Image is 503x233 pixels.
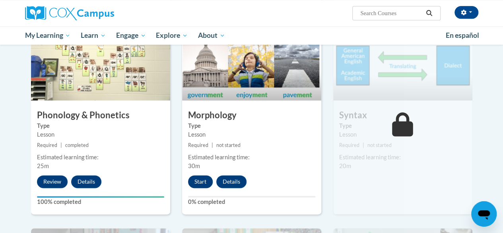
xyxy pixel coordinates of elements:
span: | [363,142,364,148]
a: Learn [76,26,111,45]
button: Start [188,175,213,188]
div: Estimated learning time: [37,153,164,162]
a: En español [441,27,484,44]
label: 100% completed [37,198,164,206]
label: Type [188,121,315,130]
h3: Syntax [333,109,472,121]
span: Engage [116,31,146,40]
span: En español [446,31,479,39]
button: Review [37,175,68,188]
span: completed [65,142,89,148]
img: Course Image [182,21,321,100]
div: Lesson [188,130,315,139]
span: not started [367,142,392,148]
span: About [198,31,225,40]
span: not started [216,142,241,148]
div: Estimated learning time: [188,153,315,162]
a: About [193,26,230,45]
label: Type [37,121,164,130]
span: | [212,142,213,148]
img: Course Image [31,21,170,100]
div: Your progress [37,196,164,198]
input: Search Courses [359,8,423,18]
span: 30m [188,163,200,169]
button: Search [423,8,435,18]
iframe: Button to launch messaging window [471,201,497,227]
button: Details [216,175,247,188]
span: Required [37,142,57,148]
button: Account Settings [454,6,478,19]
button: Details [71,175,101,188]
h3: Phonology & Phonetics [31,109,170,121]
div: Estimated learning time: [339,153,466,162]
span: My Learning [25,31,70,40]
span: Required [188,142,208,148]
span: 20m [339,163,351,169]
a: Explore [151,26,193,45]
span: Explore [156,31,188,40]
img: Cox Campus [25,6,114,20]
a: Cox Campus [25,6,168,20]
span: | [60,142,62,148]
div: Lesson [37,130,164,139]
span: Required [339,142,359,148]
div: Main menu [19,26,484,45]
span: 25m [37,163,49,169]
h3: Morphology [182,109,321,121]
img: Course Image [333,21,472,100]
a: Engage [111,26,151,45]
label: Type [339,121,466,130]
label: 0% completed [188,198,315,206]
div: Lesson [339,130,466,139]
span: Learn [81,31,106,40]
a: My Learning [20,26,76,45]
